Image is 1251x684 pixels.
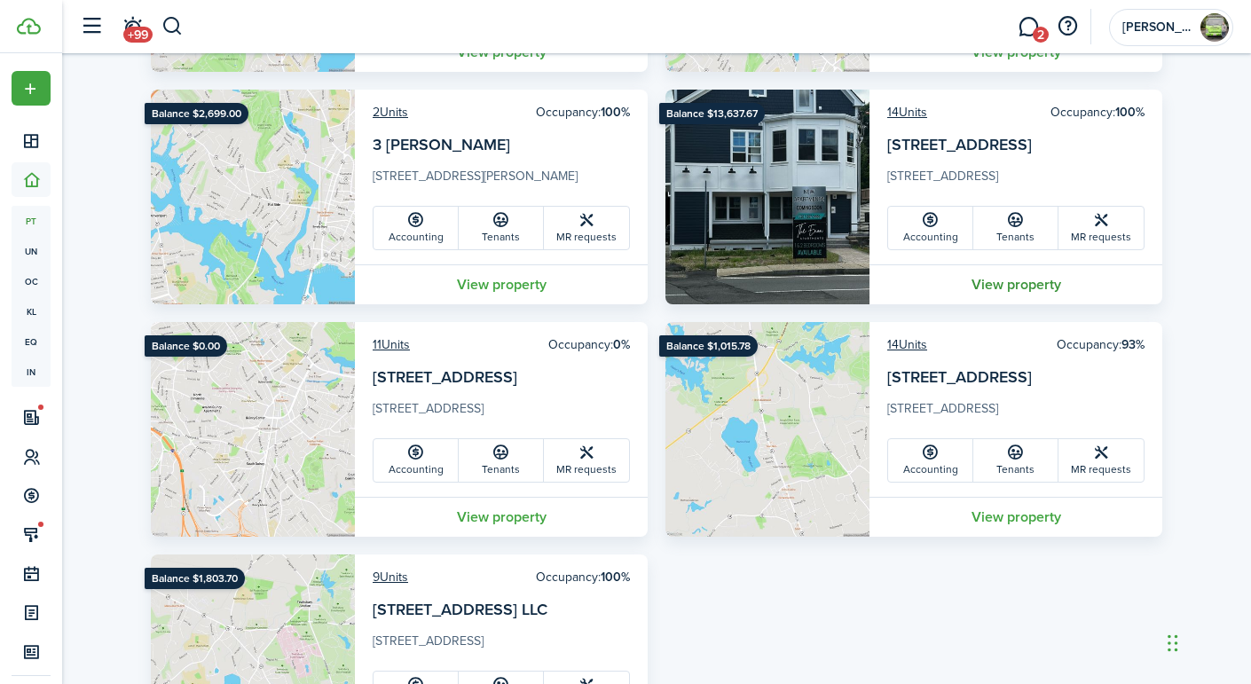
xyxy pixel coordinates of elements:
[75,10,108,43] button: Open sidebar
[659,103,765,124] ribbon: Balance $13,637.67
[373,568,408,586] a: 9Units
[887,167,1145,195] card-description: [STREET_ADDRESS]
[888,439,973,482] a: Accounting
[373,632,630,660] card-description: [STREET_ADDRESS]
[1058,207,1144,249] a: MR requests
[12,326,51,357] a: eq
[869,497,1162,537] a: View property
[374,207,459,249] a: Accounting
[1168,617,1178,670] div: Drag
[1122,21,1193,34] span: Rob
[145,103,248,124] ribbon: Balance $2,699.00
[665,322,869,537] img: Property avatar
[1200,13,1229,42] img: Rob
[544,207,629,249] a: MR requests
[887,366,1032,389] a: [STREET_ADDRESS]
[659,335,758,357] ribbon: Balance $1,015.78
[459,207,544,249] a: Tenants
[17,18,41,35] img: TenantCloud
[613,335,630,354] b: 0%
[123,27,153,43] span: +99
[536,103,630,122] card-header-right: Occupancy:
[1115,103,1145,122] b: 100%
[1050,103,1145,122] card-header-right: Occupancy:
[373,133,510,156] a: 3 [PERSON_NAME]
[373,103,408,122] a: 2Units
[145,568,245,589] ribbon: Balance $1,803.70
[373,598,547,621] a: [STREET_ADDRESS] LLC
[1058,439,1144,482] a: MR requests
[115,4,149,50] a: Notifications
[887,335,927,354] a: 14Units
[12,206,51,236] a: pt
[973,207,1058,249] a: Tenants
[869,264,1162,304] a: View property
[151,90,355,304] img: Property avatar
[459,439,544,482] a: Tenants
[1052,12,1082,42] button: Open resource center
[973,439,1058,482] a: Tenants
[373,399,630,428] card-description: [STREET_ADDRESS]
[12,296,51,326] a: kl
[355,497,648,537] a: View property
[161,12,184,42] button: Search
[1011,4,1045,50] a: Messaging
[373,335,410,354] a: 11Units
[374,439,459,482] a: Accounting
[544,439,629,482] a: MR requests
[355,264,648,304] a: View property
[601,103,630,122] b: 100%
[1121,335,1145,354] b: 93%
[1162,599,1251,684] iframe: Chat Widget
[373,167,630,195] card-description: [STREET_ADDRESS][PERSON_NAME]
[12,71,51,106] button: Open menu
[548,335,630,354] card-header-right: Occupancy:
[12,357,51,387] a: in
[1057,335,1145,354] card-header-right: Occupancy:
[601,568,630,586] b: 100%
[888,207,973,249] a: Accounting
[12,266,51,296] a: oc
[536,568,630,586] card-header-right: Occupancy:
[1033,27,1049,43] span: 2
[12,236,51,266] a: un
[887,399,1145,428] card-description: [STREET_ADDRESS]
[145,335,227,357] ribbon: Balance $0.00
[373,366,517,389] a: [STREET_ADDRESS]
[151,322,355,537] img: Property avatar
[887,103,927,122] a: 14Units
[887,133,1032,156] a: [STREET_ADDRESS]
[665,90,869,304] img: Property avatar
